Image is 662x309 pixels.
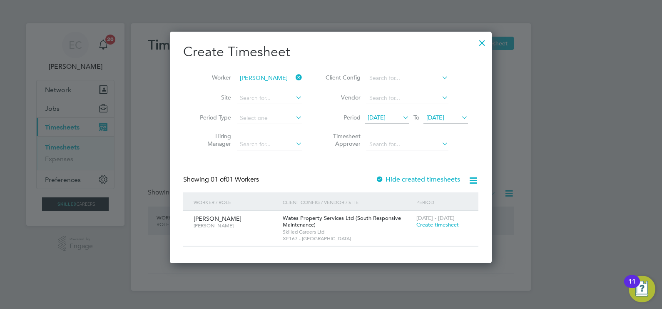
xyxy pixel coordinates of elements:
input: Search for... [237,92,302,104]
input: Search for... [366,139,448,150]
span: To [411,112,422,123]
div: Showing [183,175,261,184]
div: Client Config / Vendor / Site [281,192,414,212]
label: Period [323,114,361,121]
label: Hide created timesheets [376,175,460,184]
label: Site [194,94,231,101]
span: Create timesheet [416,221,459,228]
span: XF167 - [GEOGRAPHIC_DATA] [283,235,412,242]
label: Hiring Manager [194,132,231,147]
span: Skilled Careers Ltd [283,229,412,235]
label: Period Type [194,114,231,121]
span: Wates Property Services Ltd (South Responsive Maintenance) [283,214,401,229]
div: Period [414,192,470,212]
span: [DATE] - [DATE] [416,214,455,222]
input: Search for... [366,72,448,84]
label: Worker [194,74,231,81]
span: 01 Workers [211,175,259,184]
div: 11 [628,282,636,292]
label: Client Config [323,74,361,81]
label: Vendor [323,94,361,101]
span: [PERSON_NAME] [194,222,276,229]
span: [DATE] [368,114,386,121]
input: Select one [237,112,302,124]
button: Open Resource Center, 11 new notifications [629,276,655,302]
input: Search for... [366,92,448,104]
input: Search for... [237,139,302,150]
span: 01 of [211,175,226,184]
span: [PERSON_NAME] [194,215,241,222]
input: Search for... [237,72,302,84]
span: [DATE] [426,114,444,121]
h2: Create Timesheet [183,43,478,61]
div: Worker / Role [192,192,281,212]
label: Timesheet Approver [323,132,361,147]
